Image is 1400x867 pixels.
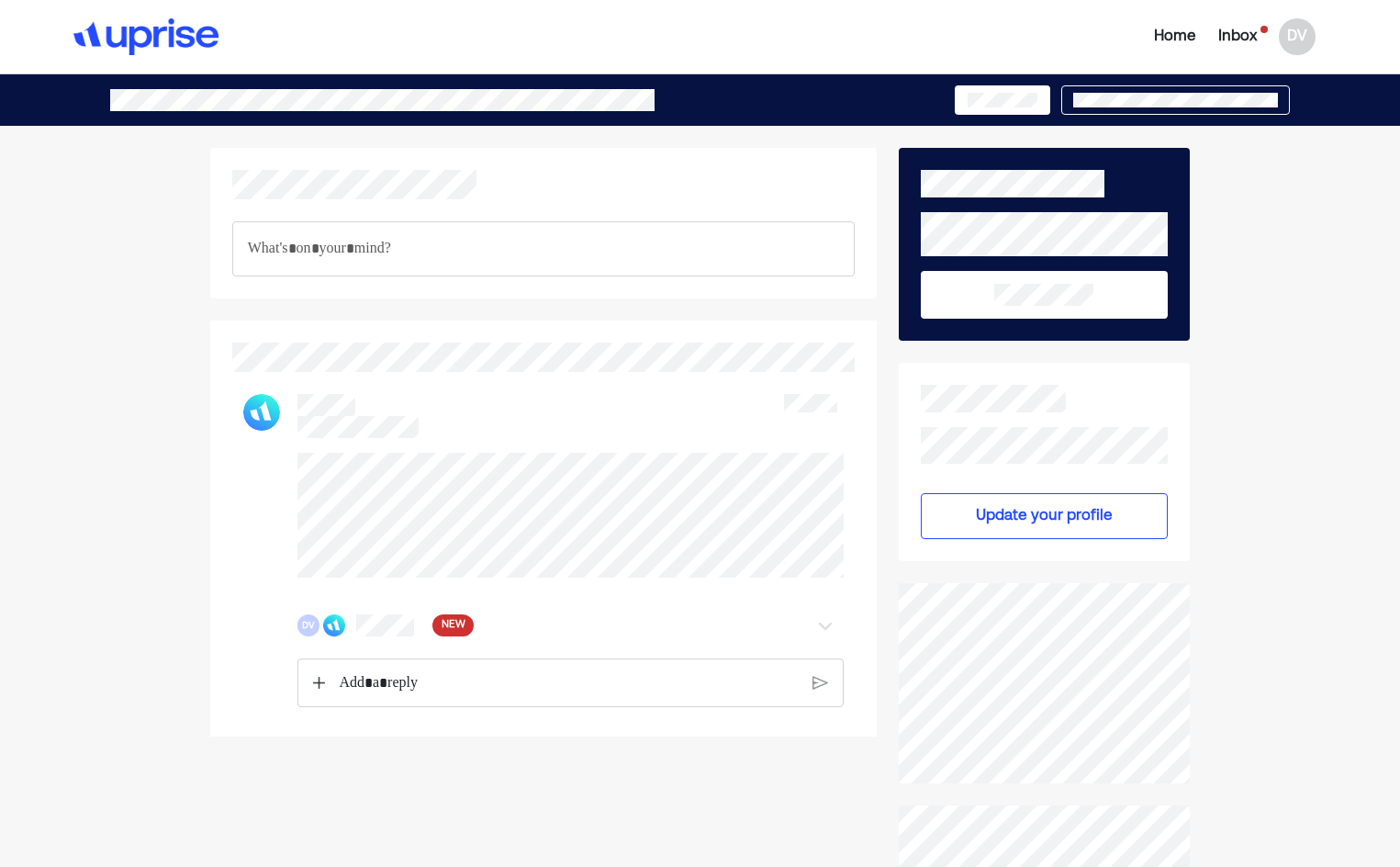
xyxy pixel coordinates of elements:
[232,221,855,276] div: Rich Text Editor. Editing area: main
[1218,26,1257,48] div: Inbox
[1279,18,1316,55] div: DV
[442,616,465,635] span: NEW
[921,493,1169,539] button: Update your profile
[330,659,808,707] div: Rich Text Editor. Editing area: main
[1154,26,1196,48] div: Home
[297,614,319,636] div: DV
